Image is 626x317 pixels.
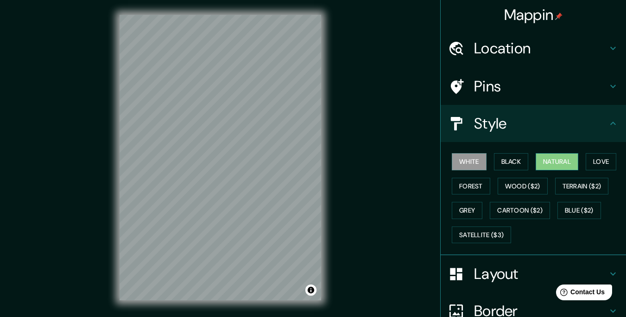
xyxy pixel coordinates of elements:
h4: Pins [474,77,607,96]
button: Terrain ($2) [555,178,609,195]
button: Blue ($2) [557,202,601,219]
button: Black [494,153,529,170]
div: Pins [441,68,626,105]
h4: Mappin [504,6,563,24]
button: Toggle attribution [305,285,316,296]
button: Grey [452,202,482,219]
canvas: Map [120,15,321,300]
button: White [452,153,487,170]
div: Style [441,105,626,142]
h4: Location [474,39,607,58]
iframe: Help widget launcher [544,281,616,307]
button: Natural [536,153,578,170]
div: Layout [441,255,626,292]
button: Satellite ($3) [452,226,511,244]
button: Cartoon ($2) [490,202,550,219]
img: pin-icon.png [555,13,563,20]
div: Location [441,30,626,67]
h4: Layout [474,265,607,283]
button: Love [586,153,616,170]
button: Wood ($2) [498,178,548,195]
h4: Style [474,114,607,133]
button: Forest [452,178,490,195]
